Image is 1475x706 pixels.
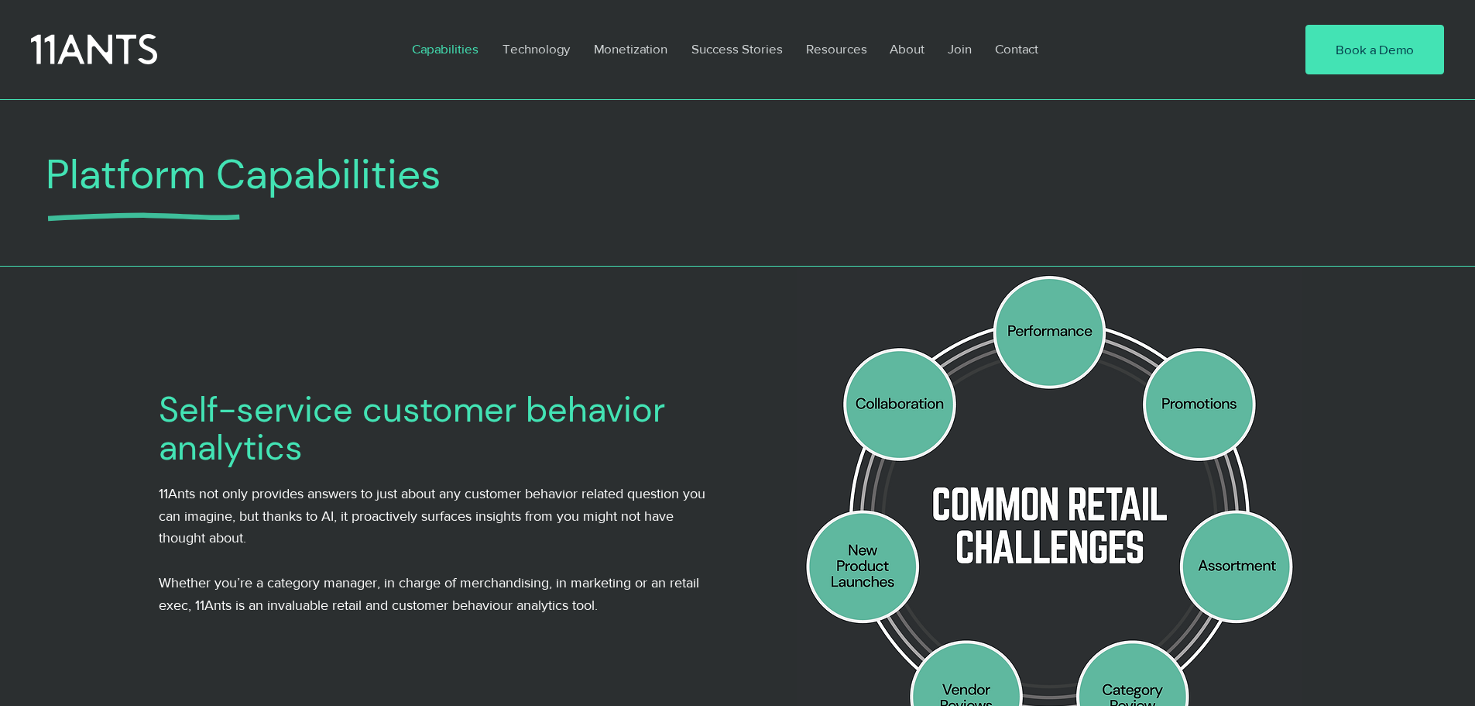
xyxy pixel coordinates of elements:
[159,575,699,613] span: Whether you’re a category manager, in charge of merchandising, in marketing or an retail exec, 11...
[46,147,441,201] span: Platform Capabilities
[798,31,875,67] p: Resources
[491,31,582,67] a: Technology
[495,31,578,67] p: Technology
[940,31,979,67] p: Join
[684,31,791,67] p: Success Stories
[159,486,705,546] span: 11Ants not only provides answers to just about any customer behavior related question you can ima...
[878,31,936,67] a: About
[404,31,486,67] p: Capabilities
[987,31,1046,67] p: Contact
[400,31,491,67] a: Capabilities
[882,31,932,67] p: About
[586,31,675,67] p: Monetization
[680,31,794,67] a: Success Stories
[983,31,1051,67] a: Contact
[400,31,1258,67] nav: Site
[936,31,983,67] a: Join
[582,31,680,67] a: Monetization
[159,387,665,471] span: Self-service customer behavior analytics
[1336,40,1414,59] span: Book a Demo
[794,31,878,67] a: Resources
[1305,25,1444,74] a: Book a Demo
